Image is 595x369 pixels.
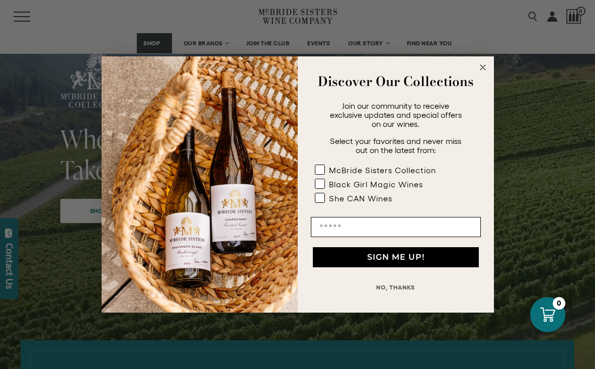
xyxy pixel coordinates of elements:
[553,297,565,310] div: 0
[330,136,461,155] span: Select your favorites and never miss out on the latest from:
[318,71,474,91] strong: Discover Our Collections
[329,194,392,203] div: She CAN Wines
[311,277,481,298] button: NO, THANKS
[477,61,489,73] button: Close dialog
[330,101,462,128] span: Join our community to receive exclusive updates and special offers on our wines.
[311,217,481,237] input: Email
[329,166,436,175] div: McBride Sisters Collection
[329,180,423,189] div: Black Girl Magic Wines
[313,247,479,267] button: SIGN ME UP!
[102,56,298,313] img: 42653730-7e35-4af7-a99d-12bf478283cf.jpeg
